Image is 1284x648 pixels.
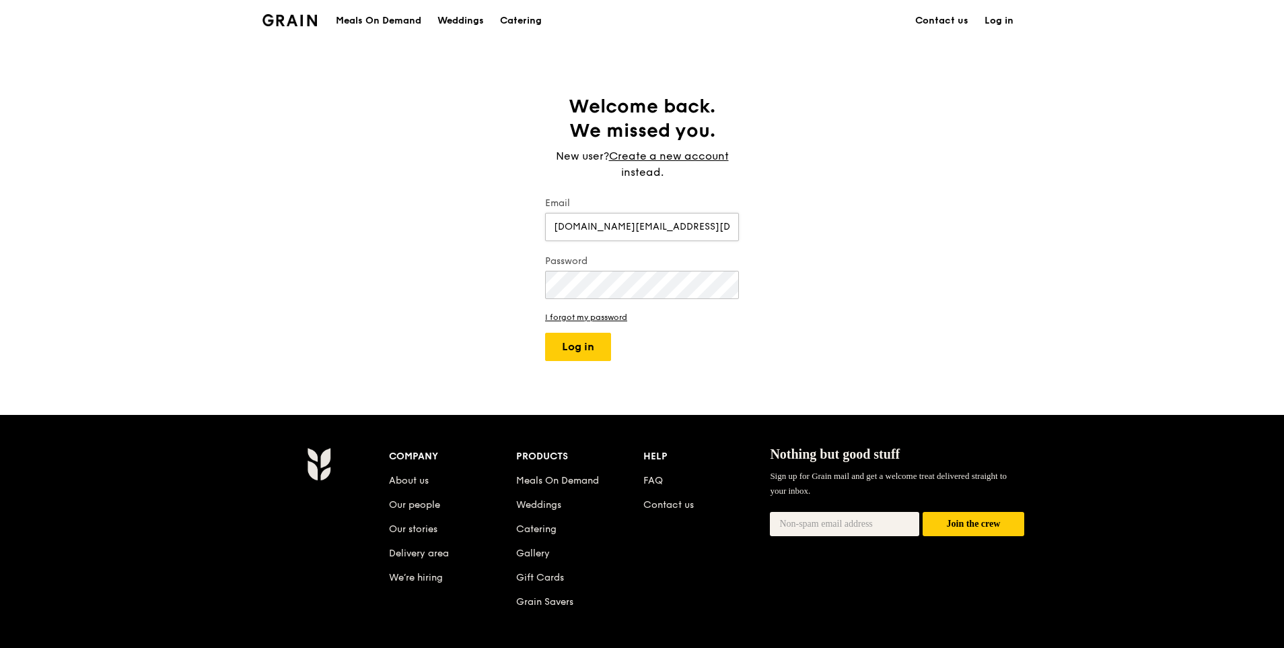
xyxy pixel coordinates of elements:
[545,197,739,210] label: Email
[976,1,1022,41] a: Log in
[545,255,739,268] label: Password
[907,1,976,41] a: Contact us
[389,572,443,583] a: We’re hiring
[643,475,663,486] a: FAQ
[262,14,317,26] img: Grain
[545,94,739,143] h1: Welcome back. We missed you.
[389,523,437,535] a: Our stories
[516,596,573,608] a: Grain Savers
[516,523,557,535] a: Catering
[492,1,550,41] a: Catering
[556,150,609,162] span: New user?
[770,447,900,461] span: Nothing but good stuff
[609,148,729,164] a: Create a new account
[389,447,516,466] div: Company
[516,475,599,486] a: Meals On Demand
[770,512,919,536] input: Non-spam email address
[545,313,739,322] a: I forgot my password
[545,333,611,361] button: Log in
[516,572,564,583] a: Gift Cards
[516,499,561,511] a: Weddings
[500,1,542,41] div: Catering
[643,499,694,511] a: Contact us
[307,447,330,481] img: Grain
[516,548,550,559] a: Gallery
[336,1,421,41] div: Meals On Demand
[621,166,664,179] span: instead.
[643,447,771,466] div: Help
[437,1,484,41] div: Weddings
[429,1,492,41] a: Weddings
[389,548,449,559] a: Delivery area
[389,475,429,486] a: About us
[516,447,643,466] div: Products
[389,499,440,511] a: Our people
[770,471,1007,496] span: Sign up for Grain mail and get a welcome treat delivered straight to your inbox.
[923,512,1024,537] button: Join the crew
